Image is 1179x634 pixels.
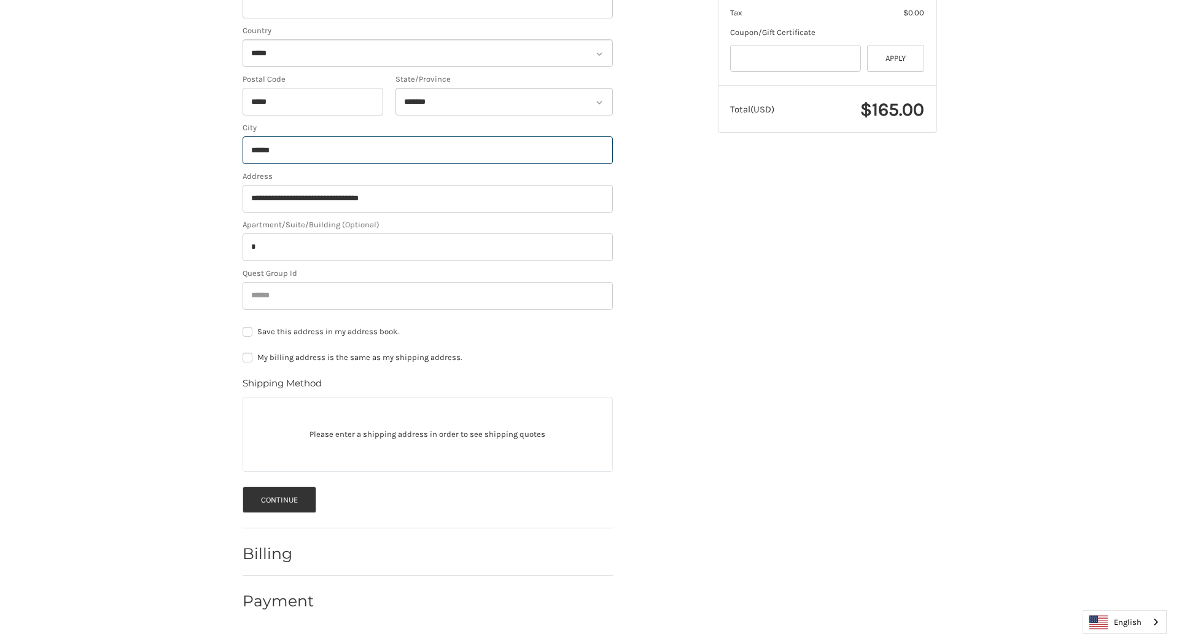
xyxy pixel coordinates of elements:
label: Address [243,170,613,182]
label: Apartment/Suite/Building [243,219,613,231]
label: Postal Code [243,73,384,85]
label: My billing address is the same as my shipping address. [243,353,613,362]
label: Save this address in my address book. [243,327,613,337]
span: $165.00 [860,98,924,120]
span: $0.00 [903,8,924,17]
label: Quest Group Id [243,267,613,280]
button: Continue [243,487,317,513]
h2: Billing [243,544,314,563]
span: Total (USD) [730,104,774,115]
span: Tax [730,8,742,17]
legend: Shipping Method [243,377,322,396]
label: State/Province [395,73,613,85]
h2: Payment [243,592,314,611]
input: Gift Certificate or Coupon Code [730,45,861,72]
button: Apply [867,45,925,72]
label: Country [243,25,613,37]
div: Coupon/Gift Certificate [730,26,924,39]
label: City [243,122,613,134]
small: (Optional) [342,220,379,229]
p: Please enter a shipping address in order to see shipping quotes [243,422,612,446]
